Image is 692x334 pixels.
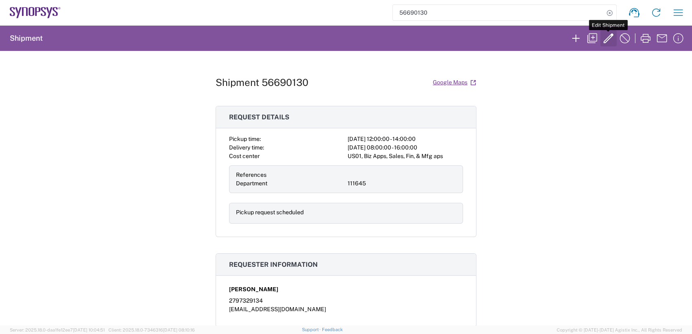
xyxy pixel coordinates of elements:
h2: Shipment [10,33,43,43]
a: Google Maps [432,75,476,90]
span: Copyright © [DATE]-[DATE] Agistix Inc., All Rights Reserved [557,326,682,334]
span: Request details [229,113,289,121]
span: Server: 2025.18.0-daa1fe12ee7 [10,327,105,332]
div: [DATE] 12:00:00 - 14:00:00 [348,135,463,143]
span: References [236,171,267,178]
span: Client: 2025.18.0-7346316 [108,327,195,332]
a: Feedback [322,327,343,332]
div: 111645 [348,179,456,188]
div: US01, Biz Apps, Sales, Fin, & Mfg aps [348,152,463,160]
span: Cost center [229,153,260,159]
div: Department [236,179,344,188]
span: Delivery time: [229,144,264,151]
span: Requester information [229,261,318,268]
span: [DATE] 08:10:16 [163,327,195,332]
div: [DATE] 08:00:00 - 16:00:00 [348,143,463,152]
div: 2797329134 [229,297,463,305]
span: [PERSON_NAME] [229,285,278,294]
span: [DATE] 10:04:51 [73,327,105,332]
a: Support [302,327,322,332]
h1: Shipment 56690130 [216,77,309,88]
input: Shipment, tracking or reference number [393,5,604,20]
span: Pickup time: [229,136,261,142]
div: [EMAIL_ADDRESS][DOMAIN_NAME] [229,305,463,314]
span: Pickup request scheduled [236,209,304,215]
